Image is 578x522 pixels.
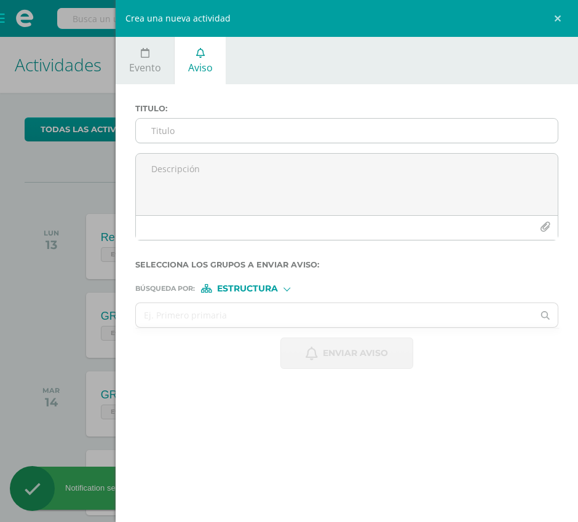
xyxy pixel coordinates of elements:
[280,338,413,369] button: Enviar aviso
[201,284,293,293] div: [object Object]
[323,338,388,368] span: Enviar aviso
[136,303,533,327] input: Ej. Primero primaria
[129,61,161,74] span: Evento
[135,104,558,113] label: Titulo :
[116,37,174,84] a: Evento
[188,61,213,74] span: Aviso
[135,260,558,269] label: Selecciona los grupos a enviar aviso :
[136,119,558,143] input: Titulo
[217,285,278,292] span: Estructura
[135,285,195,292] span: Búsqueda por :
[175,37,226,84] a: Aviso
